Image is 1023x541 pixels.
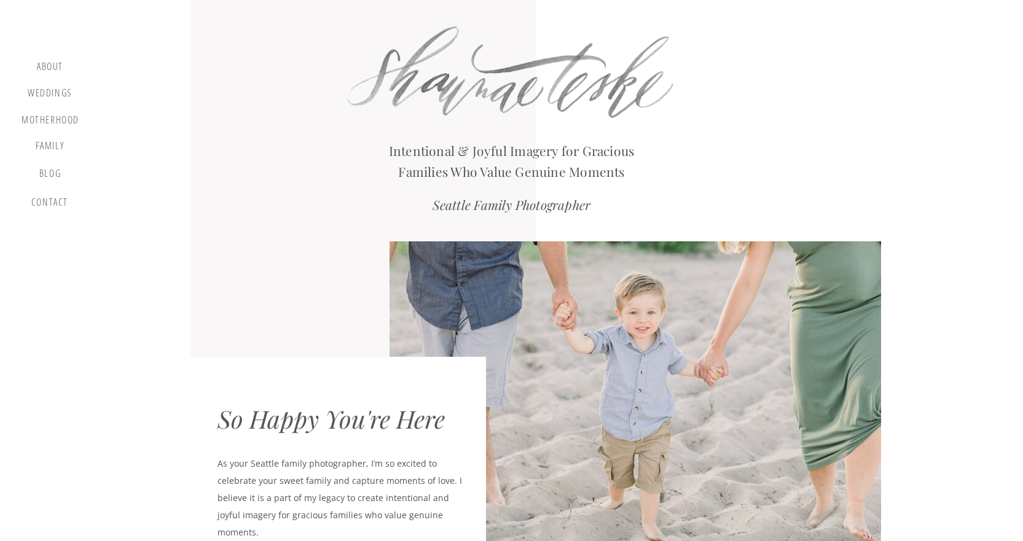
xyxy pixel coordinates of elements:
[22,114,79,128] a: motherhood
[26,140,73,156] a: Family
[29,197,71,213] a: contact
[26,87,73,103] a: Weddings
[32,168,68,185] a: blog
[32,61,68,76] a: about
[433,196,591,213] i: Seattle Family Photographer
[218,455,465,527] p: As your Seattle family photographer, I’m so excited to celebrate your sweet family and capture mo...
[218,404,464,440] div: So Happy You're Here
[375,141,648,176] h2: Intentional & Joyful Imagery for Gracious Families Who Value Genuine Moments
